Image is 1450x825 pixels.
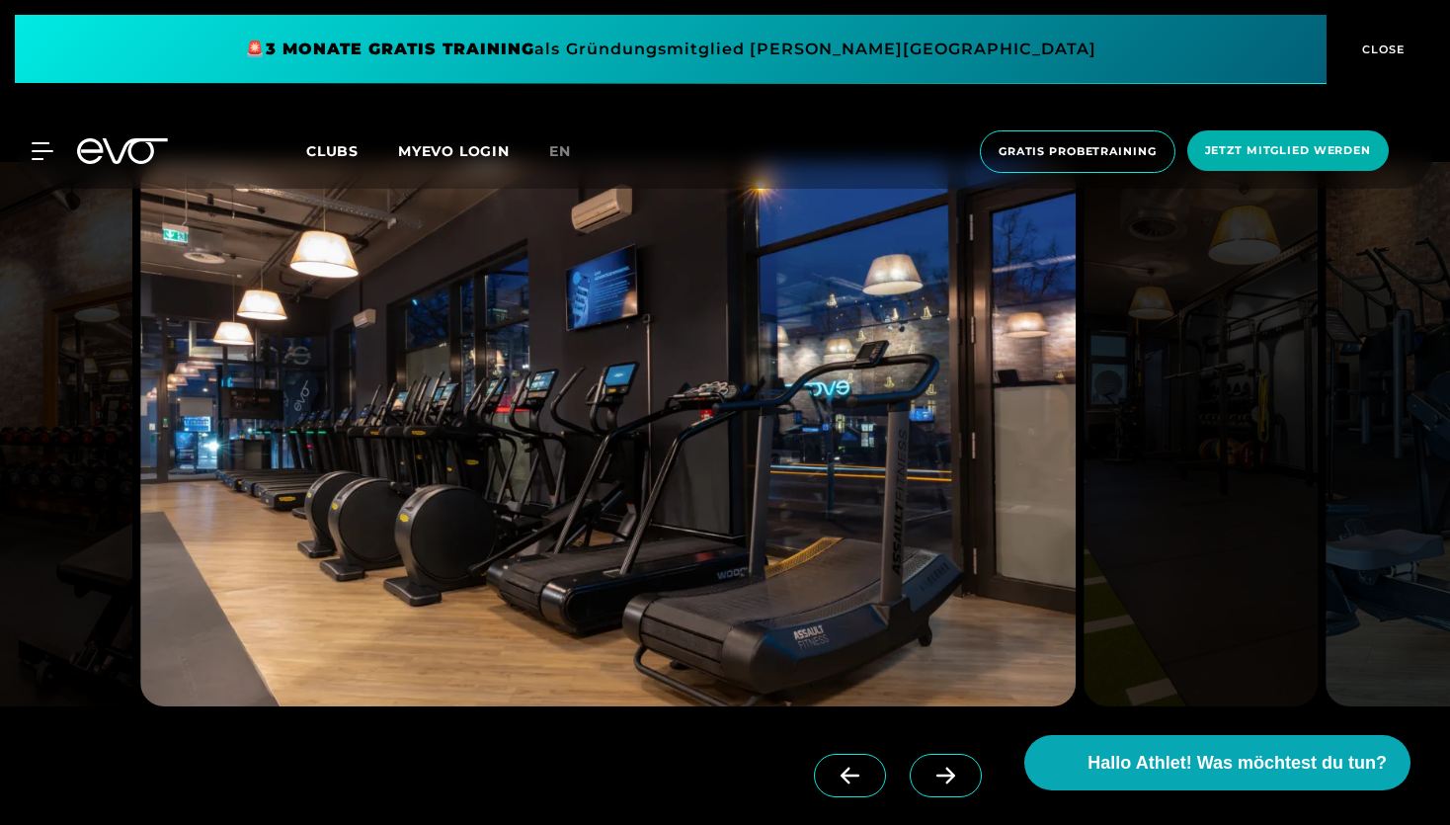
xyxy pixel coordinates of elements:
img: evofitness [1084,162,1318,706]
span: CLOSE [1357,41,1406,58]
span: en [549,142,571,160]
a: Gratis Probetraining [974,130,1181,173]
a: Jetzt Mitglied werden [1181,130,1395,173]
span: Jetzt Mitglied werden [1205,142,1371,159]
button: CLOSE [1327,15,1435,84]
span: Clubs [306,142,359,160]
a: MYEVO LOGIN [398,142,510,160]
img: evofitness [140,162,1076,706]
a: Clubs [306,141,398,160]
a: en [549,140,595,163]
span: Gratis Probetraining [999,143,1157,160]
span: Hallo Athlet! Was möchtest du tun? [1087,750,1387,777]
button: Hallo Athlet! Was möchtest du tun? [1024,735,1410,790]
